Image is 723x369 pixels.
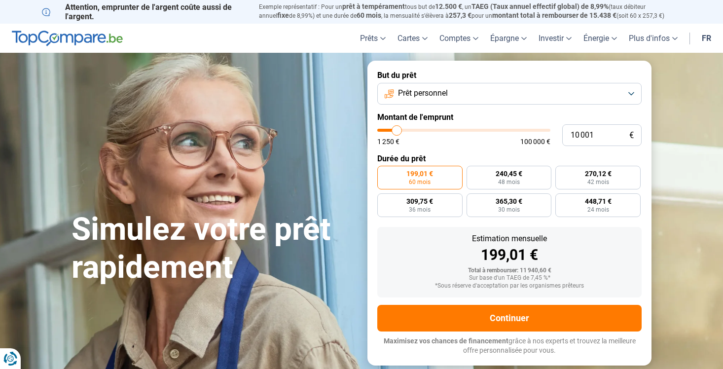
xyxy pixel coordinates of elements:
[72,211,356,287] h1: Simulez votre prêt rapidement
[578,24,623,53] a: Énergie
[409,207,431,213] span: 36 mois
[342,2,405,10] span: prêt à tempérament
[496,170,522,177] span: 240,45 €
[398,88,448,99] span: Prêt personnel
[629,131,634,140] span: €
[12,31,123,46] img: TopCompare
[492,11,616,19] span: montant total à rembourser de 15.438 €
[385,275,634,282] div: Sur base d'un TAEG de 7,45 %*
[42,2,247,21] p: Attention, emprunter de l'argent coûte aussi de l'argent.
[587,207,609,213] span: 24 mois
[496,198,522,205] span: 365,30 €
[449,11,471,19] span: 257,3 €
[520,138,550,145] span: 100 000 €
[277,11,289,19] span: fixe
[533,24,578,53] a: Investir
[377,83,642,105] button: Prêt personnel
[435,2,462,10] span: 12.500 €
[406,198,433,205] span: 309,75 €
[585,170,612,177] span: 270,12 €
[385,267,634,274] div: Total à rembourser: 11 940,60 €
[696,24,717,53] a: fr
[377,336,642,356] p: grâce à nos experts et trouvez la meilleure offre personnalisée pour vous.
[354,24,392,53] a: Prêts
[377,138,399,145] span: 1 250 €
[377,154,642,163] label: Durée du prêt
[384,337,508,345] span: Maximisez vos chances de financement
[623,24,684,53] a: Plus d'infos
[385,235,634,243] div: Estimation mensuelle
[434,24,484,53] a: Comptes
[587,179,609,185] span: 42 mois
[357,11,381,19] span: 60 mois
[585,198,612,205] span: 448,71 €
[385,283,634,290] div: *Sous réserve d'acceptation par les organismes prêteurs
[484,24,533,53] a: Épargne
[392,24,434,53] a: Cartes
[498,179,520,185] span: 48 mois
[385,248,634,262] div: 199,01 €
[377,71,642,80] label: But du prêt
[377,112,642,122] label: Montant de l'emprunt
[406,170,433,177] span: 199,01 €
[377,305,642,332] button: Continuer
[471,2,609,10] span: TAEG (Taux annuel effectif global) de 8,99%
[498,207,520,213] span: 30 mois
[259,2,681,20] p: Exemple représentatif : Pour un tous but de , un (taux débiteur annuel de 8,99%) et une durée de ...
[409,179,431,185] span: 60 mois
